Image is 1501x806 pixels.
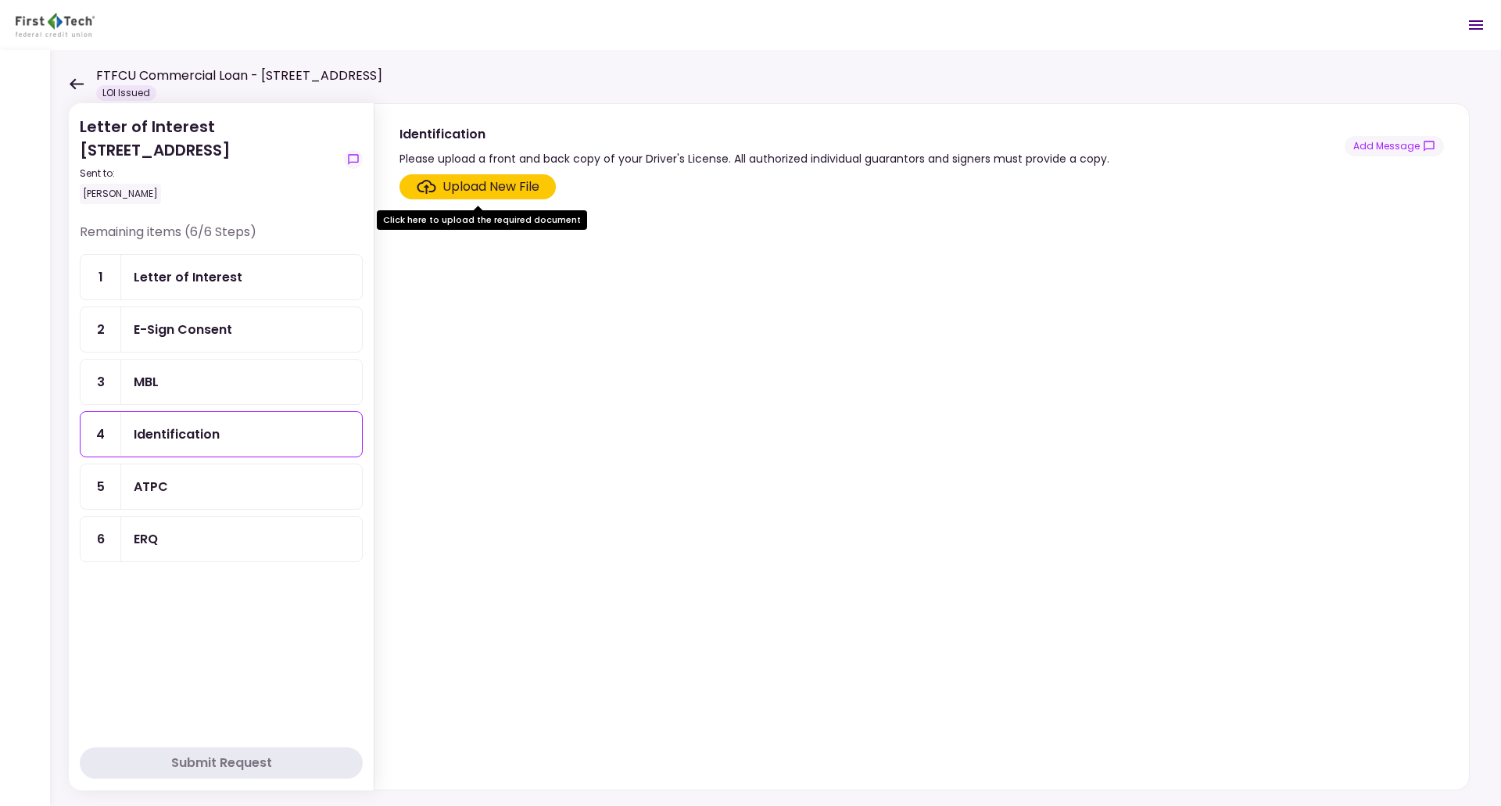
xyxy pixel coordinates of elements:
[442,177,539,196] div: Upload New File
[81,412,121,457] div: 4
[16,13,95,37] img: Partner icon
[1457,6,1495,44] button: Open menu
[134,529,158,549] div: ERQ
[377,210,587,230] div: Click here to upload the required document
[344,150,363,169] button: show-messages
[134,372,159,392] div: MBL
[134,267,242,287] div: Letter of Interest
[374,103,1470,790] div: IdentificationPlease upload a front and back copy of your Driver's License. All authorized indivi...
[80,747,363,779] button: Submit Request
[96,66,382,85] h1: FTFCU Commercial Loan - [STREET_ADDRESS]
[80,411,363,457] a: 4Identification
[171,754,272,772] div: Submit Request
[80,167,338,181] div: Sent to:
[81,464,121,509] div: 5
[80,184,161,204] div: [PERSON_NAME]
[81,307,121,352] div: 2
[80,254,363,300] a: 1Letter of Interest
[80,464,363,510] a: 5ATPC
[134,320,232,339] div: E-Sign Consent
[96,85,156,101] div: LOI Issued
[81,517,121,561] div: 6
[80,306,363,353] a: 2E-Sign Consent
[80,516,363,562] a: 6ERQ
[399,174,556,199] span: Click here to upload the required document
[81,255,121,299] div: 1
[80,223,363,254] div: Remaining items (6/6 Steps)
[80,115,338,204] div: Letter of Interest [STREET_ADDRESS]
[134,424,220,444] div: Identification
[81,360,121,404] div: 3
[80,359,363,405] a: 3MBL
[399,149,1109,168] div: Please upload a front and back copy of your Driver's License. All authorized individual guarantor...
[134,477,168,496] div: ATPC
[399,124,1109,144] div: Identification
[1345,136,1444,156] button: show-messages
